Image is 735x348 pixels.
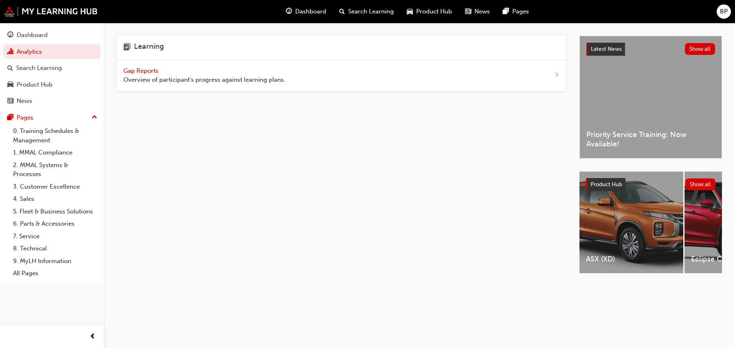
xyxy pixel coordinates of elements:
span: Gap Reports [123,67,160,74]
a: Analytics [3,44,101,59]
span: next-icon [554,70,560,80]
span: car-icon [407,7,413,17]
button: Show all [685,43,715,55]
span: Search Learning [348,7,394,16]
span: learning-icon [123,42,131,53]
button: Pages [3,110,101,125]
span: Latest News [591,46,622,52]
a: 3. Customer Excellence [10,181,101,193]
a: guage-iconDashboard [279,3,333,20]
div: Dashboard [17,30,48,40]
a: All Pages [10,267,101,280]
span: car-icon [7,81,13,89]
div: News [17,96,32,106]
a: Gap Reports Overview of participant's progress against learning plans.next-icon [117,60,566,91]
a: 8. Technical [10,242,101,255]
a: Product Hub [3,77,101,92]
button: DashboardAnalyticsSearch LearningProduct HubNews [3,26,101,110]
span: guage-icon [286,7,292,17]
span: prev-icon [90,332,96,342]
span: chart-icon [7,48,13,56]
span: search-icon [339,7,345,17]
a: 1. MMAL Compliance [10,146,101,159]
span: News [474,7,490,16]
span: Priority Service Training: Now Available! [586,130,715,148]
span: Product Hub [416,7,452,16]
span: Pages [512,7,529,16]
span: pages-icon [503,7,509,17]
a: ASX (XD) [579,172,683,273]
button: Show all [685,178,716,190]
span: guage-icon [7,32,13,39]
a: Latest NewsShow allPriority Service Training: Now Available! [579,36,722,159]
a: 6. Parts & Accessories [10,217,101,230]
a: Dashboard [3,28,101,43]
img: mmal [4,6,98,17]
a: News [3,94,101,109]
a: Latest NewsShow all [586,43,715,56]
a: 5. Fleet & Business Solutions [10,205,101,218]
span: Dashboard [295,7,326,16]
button: BP [717,4,731,19]
span: pages-icon [7,114,13,122]
a: 7. Service [10,230,101,243]
a: pages-iconPages [496,3,535,20]
a: search-iconSearch Learning [333,3,400,20]
div: Pages [17,113,33,122]
span: news-icon [7,98,13,105]
a: Search Learning [3,61,101,76]
a: 2. MMAL Systems & Processes [10,159,101,181]
span: BP [720,7,728,16]
span: ASX (XD) [586,254,677,264]
span: search-icon [7,65,13,72]
span: Overview of participant's progress against learning plans. [123,75,285,85]
span: news-icon [465,7,471,17]
div: Search Learning [16,63,62,73]
span: up-icon [92,112,97,123]
h4: Learning [134,42,164,53]
span: Product Hub [590,181,622,188]
a: 0. Training Schedules & Management [10,125,101,146]
div: Product Hub [17,80,53,89]
a: Product HubShow all [586,178,715,191]
a: car-iconProduct Hub [400,3,459,20]
a: 9. MyLH Information [10,255,101,268]
a: 4. Sales [10,193,101,205]
a: news-iconNews [459,3,496,20]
